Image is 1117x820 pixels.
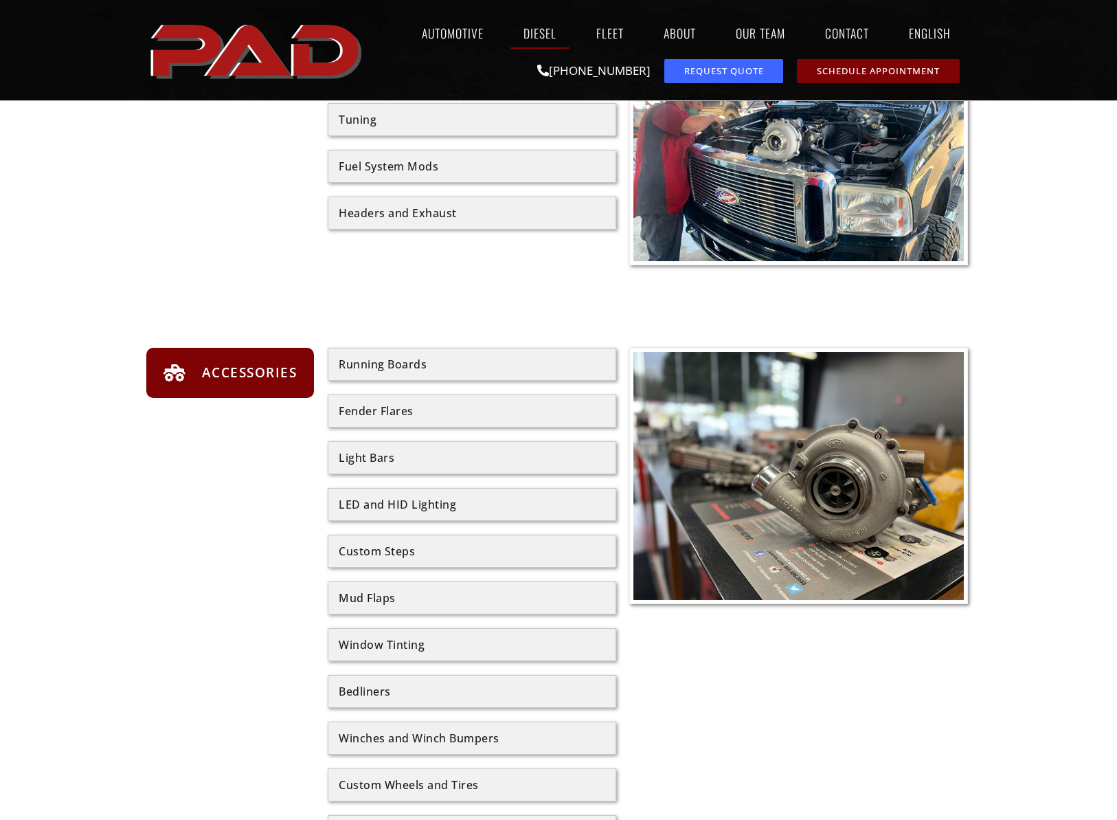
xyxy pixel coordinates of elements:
[339,208,605,219] div: Headers and Exhaust
[537,63,651,78] a: [PHONE_NUMBER]
[339,499,605,510] div: LED and HID Lighting
[339,452,605,463] div: Light Bars
[339,592,605,603] div: Mud Flaps
[633,14,964,262] img: A mechanic wearing a mask works on the engine of a black Ford pickup truck with its hood open in ...
[339,779,605,790] div: Custom Wheels and Tires
[896,17,971,49] a: English
[369,17,971,49] nav: Menu
[339,161,605,172] div: Fuel System Mods
[199,362,297,384] span: Accessories
[339,114,605,125] div: Tuning
[146,13,369,87] img: The image shows the word "PAD" in bold, red, uppercase letters with a slight shadow effect.
[510,17,569,49] a: Diesel
[723,17,798,49] a: Our Team
[664,59,783,83] a: request a service or repair quote
[797,59,960,83] a: schedule repair or service appointment
[409,17,497,49] a: Automotive
[339,686,605,697] div: Bedliners
[339,546,605,557] div: Custom Steps
[583,17,637,49] a: Fleet
[812,17,882,49] a: Contact
[339,639,605,650] div: Window Tinting
[146,13,369,87] a: pro automotive and diesel home page
[339,406,605,417] div: Fender Flares
[651,17,709,49] a: About
[817,67,940,76] span: Schedule Appointment
[339,359,605,370] div: Running Boards
[684,67,764,76] span: Request Quote
[339,733,605,744] div: Winches and Winch Bumpers
[633,352,964,600] img: A turbocharger is displayed on a counter inside an automotive shop, with car parts and equipment ...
